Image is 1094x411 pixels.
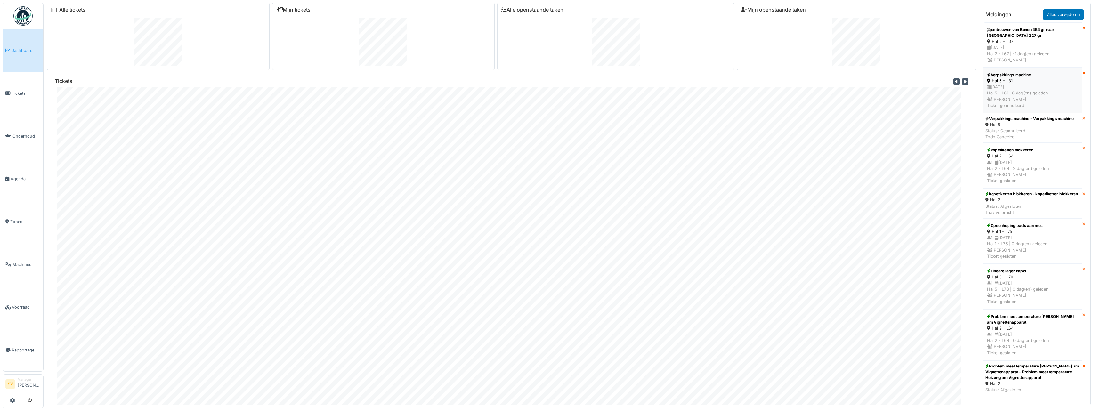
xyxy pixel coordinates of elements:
[987,147,1078,153] div: kopetiketten blokkeren
[12,262,41,268] span: Machines
[983,360,1082,402] a: Problem meet temperature [PERSON_NAME] am Vignettenapparat - Problem meet temperature Heizung am ...
[5,379,15,389] li: SV
[12,304,41,310] span: Voorraad
[55,78,72,84] h6: Tickets
[5,377,41,392] a: SV Manager[PERSON_NAME]
[3,72,43,115] a: Tickets
[985,134,1015,139] span: translation missing: nl.notification.todo_canceled
[983,188,1082,218] a: kopetiketten blokkeren - kopetiketten blokkeren Hal 2 Status: AfgeslotenTaak volbracht
[983,143,1082,188] a: kopetiketten blokkeren Hal 2 - L64 1 |[DATE]Hal 2 - L64 | 2 dag(en) geleden [PERSON_NAME]Ticket g...
[987,229,1078,235] div: Hal 1 - L75
[12,90,41,96] span: Tickets
[501,7,563,13] a: Alle openstaande taken
[985,363,1080,381] div: Problem meet temperature [PERSON_NAME] am Vignettenapparat - Problem meet temperature Heizung am ...
[983,218,1082,264] a: Opeenhoping pads aan mes Hal 1 - L75 1 |[DATE]Hal 1 - L75 | 0 dag(en) geleden [PERSON_NAME]Ticket...
[10,219,41,225] span: Zones
[987,72,1078,78] div: Verpakkings machine
[987,27,1078,38] div: ombouwen van Bonen 454 gr naar [GEOGRAPHIC_DATA] 227 gr
[983,113,1082,143] a: Verpakkings machine - Verpakkings machine Hal 5 Status: Geannuleerd Todo Canceled
[985,116,1074,122] div: Verpakkings machine - Verpakkings machine
[18,377,41,391] li: [PERSON_NAME]
[985,381,1080,387] div: Hal 2
[3,115,43,157] a: Onderhoud
[985,122,1074,128] div: Hal 5
[3,286,43,329] a: Voorraad
[59,7,85,13] a: Alle tickets
[987,153,1078,159] div: Hal 2 - L64
[985,128,1074,140] div: Status: Geannuleerd
[3,243,43,286] a: Machines
[987,84,1078,109] div: [DATE] Hal 5 - L81 | 8 dag(en) geleden [PERSON_NAME] Ticket geannuleerd
[987,235,1078,259] div: 1 | [DATE] Hal 1 - L75 | 0 dag(en) geleden [PERSON_NAME] Ticket gesloten
[987,38,1078,44] div: Hal 2 - L67
[741,7,806,13] a: Mijn openstaande taken
[987,268,1078,274] div: Lineare lager kapot
[987,331,1078,356] div: 1 | [DATE] Hal 2 - L64 | 0 dag(en) geleden [PERSON_NAME] Ticket gesloten
[13,6,33,26] img: Badge_color-CXgf-gQk.svg
[987,280,1078,305] div: 1 | [DATE] Hal 5 - L78 | 0 dag(en) geleden [PERSON_NAME] Ticket gesloten
[983,309,1082,360] a: Problem meet temperature [PERSON_NAME] am Vignettenapparat Hal 2 - L64 1 |[DATE]Hal 2 - L64 | 0 d...
[987,159,1078,184] div: 1 | [DATE] Hal 2 - L64 | 2 dag(en) geleden [PERSON_NAME] Ticket gesloten
[983,68,1082,113] a: Verpakkings machine Hal 5 - L81 [DATE]Hal 5 - L81 | 8 dag(en) geleden [PERSON_NAME]Ticket geannul...
[985,197,1078,203] div: Hal 2
[987,314,1078,325] div: Problem meet temperature [PERSON_NAME] am Vignettenapparat
[987,44,1078,63] div: [DATE] Hal 2 - L67 | -1 dag(en) geleden [PERSON_NAME]
[3,329,43,372] a: Rapportage
[983,264,1082,309] a: Lineare lager kapot Hal 5 - L78 1 |[DATE]Hal 5 - L78 | 0 dag(en) geleden [PERSON_NAME]Ticket gesl...
[3,200,43,243] a: Zones
[985,12,1011,18] h6: Meldingen
[18,377,41,382] div: Manager
[985,191,1078,197] div: kopetiketten blokkeren - kopetiketten blokkeren
[11,47,41,53] span: Dashboard
[987,325,1078,331] div: Hal 2 - L64
[12,347,41,353] span: Rapportage
[987,223,1078,229] div: Opeenhoping pads aan mes
[987,274,1078,280] div: Hal 5 - L78
[11,176,41,182] span: Agenda
[1043,9,1084,20] a: Alles verwijderen
[276,7,311,13] a: Mijn tickets
[987,78,1078,84] div: Hal 5 - L81
[985,203,1078,215] div: Status: Afgesloten Taak volbracht
[3,157,43,200] a: Agenda
[985,387,1080,399] div: Status: Afgesloten Taak volbracht
[983,22,1082,68] a: ombouwen van Bonen 454 gr naar [GEOGRAPHIC_DATA] 227 gr Hal 2 - L67 [DATE]Hal 2 - L67 | -1 dag(en...
[12,133,41,139] span: Onderhoud
[3,29,43,72] a: Dashboard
